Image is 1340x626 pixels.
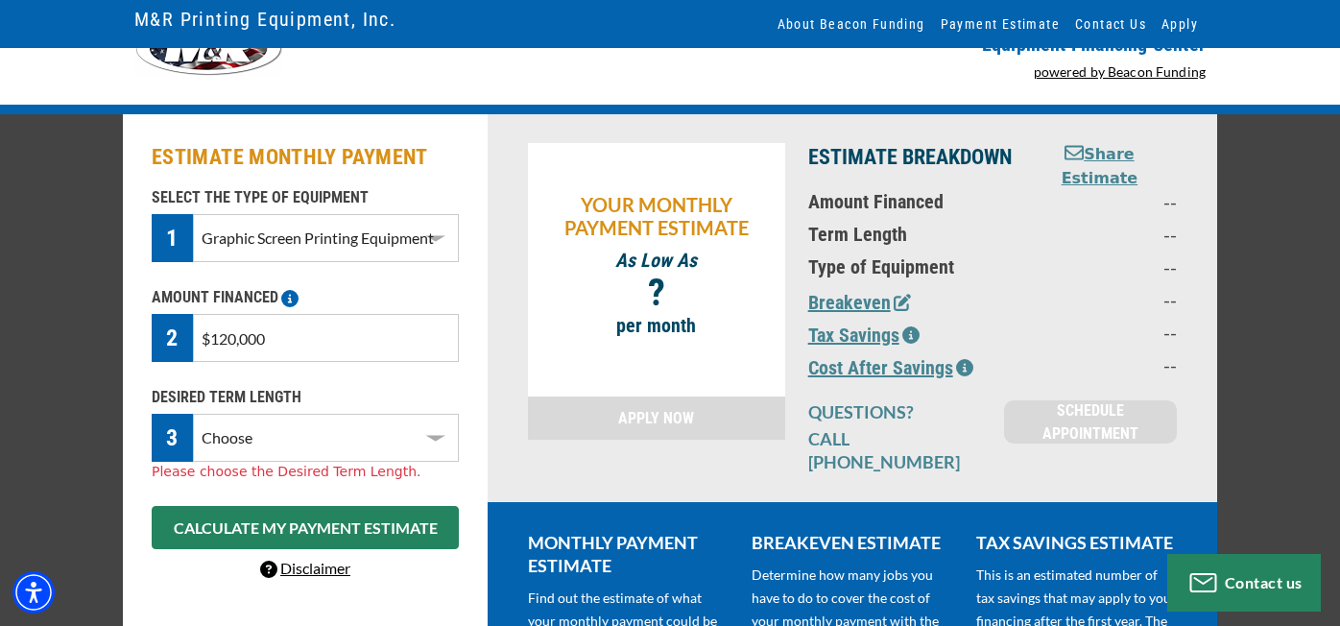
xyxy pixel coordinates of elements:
[193,314,459,362] input: $
[1037,353,1177,376] p: --
[808,288,911,317] button: Breakeven
[134,23,282,76] img: logo
[528,531,729,577] p: MONTHLY PAYMENT ESTIMATE
[152,214,193,262] div: 1
[152,186,459,209] p: SELECT THE TYPE OF EQUIPMENT
[808,353,973,382] button: Cost After Savings
[1037,288,1177,311] p: --
[152,314,193,362] div: 2
[752,531,952,554] p: BREAKEVEN ESTIMATE
[260,559,350,577] a: Disclaimer
[1225,573,1303,591] span: Contact us
[808,427,981,473] p: CALL [PHONE_NUMBER]
[808,143,1014,172] p: ESTIMATE BREAKDOWN
[1037,255,1177,278] p: --
[152,143,459,172] h2: ESTIMATE MONTHLY PAYMENT
[1167,554,1321,612] button: Contact us
[808,321,920,349] button: Tax Savings
[152,286,459,309] p: AMOUNT FINANCED
[152,386,459,409] p: DESIRED TERM LENGTH
[1037,143,1162,190] button: Share Estimate
[538,249,776,272] p: As Low As
[1037,223,1177,246] p: --
[538,193,776,239] p: YOUR MONTHLY PAYMENT ESTIMATE
[152,414,193,462] div: 3
[528,397,785,440] a: APPLY NOW
[1037,321,1177,344] p: --
[152,462,459,482] div: Please choose the Desired Term Length.
[1004,400,1177,444] a: SCHEDULE APPOINTMENT
[12,571,55,614] div: Accessibility Menu
[808,190,1014,213] p: Amount Financed
[1034,63,1207,80] a: powered by Beacon Funding - open in a new tab
[808,223,1014,246] p: Term Length
[152,506,459,549] button: CALCULATE MY PAYMENT ESTIMATE
[808,255,1014,278] p: Type of Equipment
[538,281,776,304] p: ?
[808,400,981,423] p: QUESTIONS?
[134,3,395,36] a: M&R Printing Equipment, Inc.
[1037,190,1177,213] p: --
[976,531,1177,554] p: TAX SAVINGS ESTIMATE
[538,314,776,337] p: per month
